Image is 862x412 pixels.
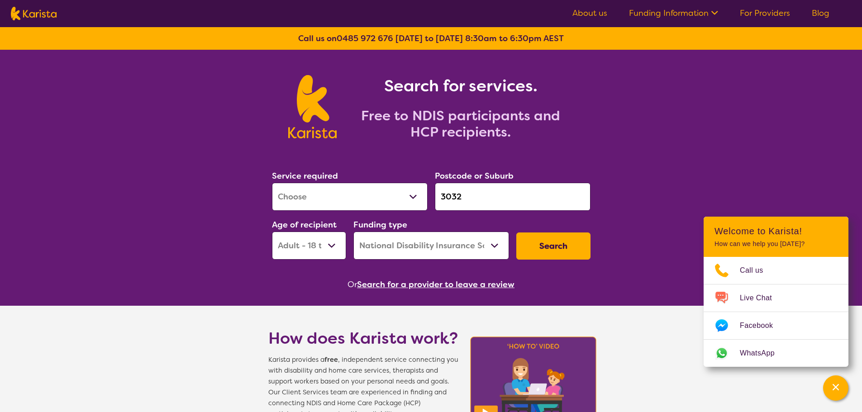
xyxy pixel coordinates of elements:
div: Channel Menu [704,217,848,367]
span: Or [348,278,357,291]
label: Funding type [353,219,407,230]
button: Search for a provider to leave a review [357,278,514,291]
input: Type [435,183,591,211]
b: free [324,355,338,364]
a: For Providers [740,8,790,19]
b: Call us on [DATE] to [DATE] 8:30am to 6:30pm AEST [298,33,564,44]
img: Karista logo [11,7,57,20]
h1: Search for services. [348,75,574,97]
a: Blog [812,8,829,19]
h2: Free to NDIS participants and HCP recipients. [348,108,574,140]
label: Postcode or Suburb [435,170,514,181]
a: 0485 972 676 [337,33,393,44]
a: Web link opens in a new tab. [704,340,848,367]
button: Channel Menu [823,375,848,401]
span: Live Chat [740,291,783,305]
span: WhatsApp [740,346,786,360]
ul: Choose channel [704,257,848,367]
label: Age of recipient [272,219,337,230]
h2: Welcome to Karista! [714,226,838,237]
span: Call us [740,264,774,277]
h1: How does Karista work? [268,327,458,349]
span: Facebook [740,319,784,332]
button: Search [516,232,591,260]
img: Karista logo [288,75,337,138]
p: How can we help you [DATE]? [714,240,838,248]
a: About us [572,8,607,19]
label: Service required [272,170,338,181]
a: Funding Information [629,8,718,19]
